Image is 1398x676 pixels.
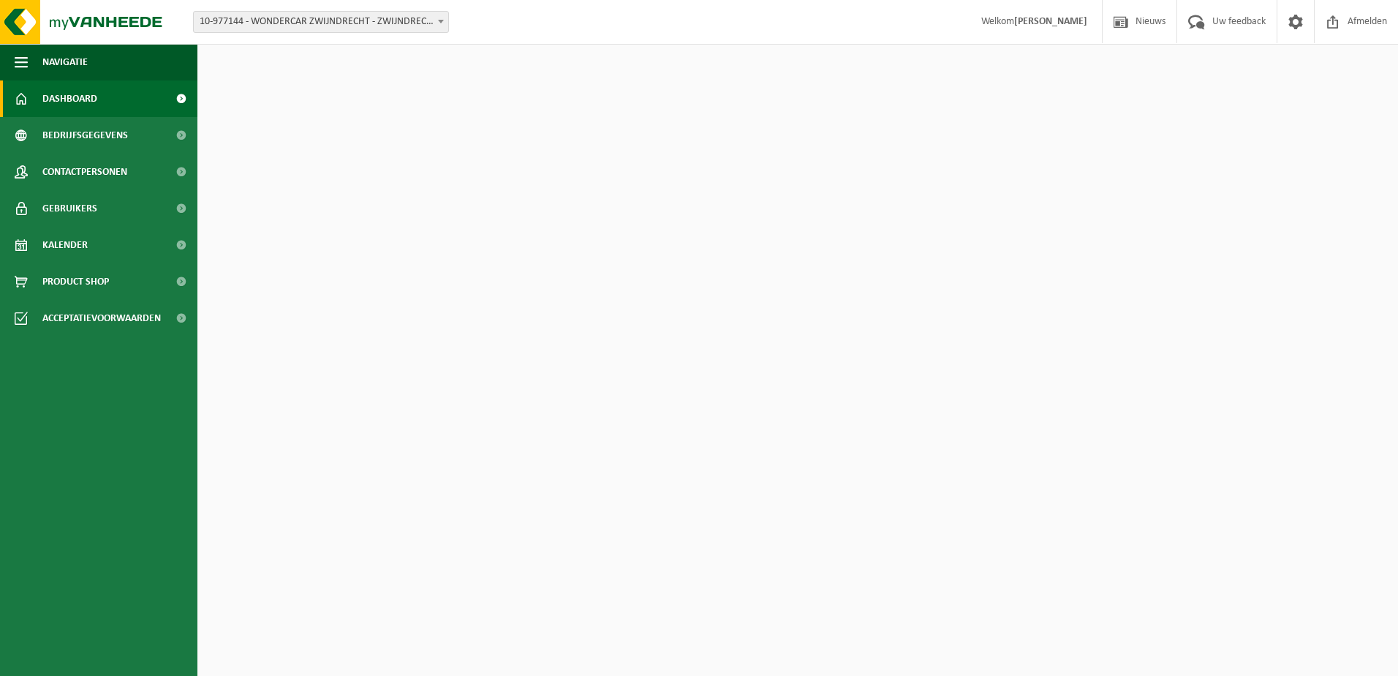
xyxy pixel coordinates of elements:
[42,80,97,117] span: Dashboard
[193,11,449,33] span: 10-977144 - WONDERCAR ZWIJNDRECHT - ZWIJNDRECHT
[1014,16,1087,27] strong: [PERSON_NAME]
[42,117,128,154] span: Bedrijfsgegevens
[42,227,88,263] span: Kalender
[42,263,109,300] span: Product Shop
[194,12,448,32] span: 10-977144 - WONDERCAR ZWIJNDRECHT - ZWIJNDRECHT
[42,44,88,80] span: Navigatie
[42,300,161,337] span: Acceptatievoorwaarden
[42,190,97,227] span: Gebruikers
[42,154,127,190] span: Contactpersonen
